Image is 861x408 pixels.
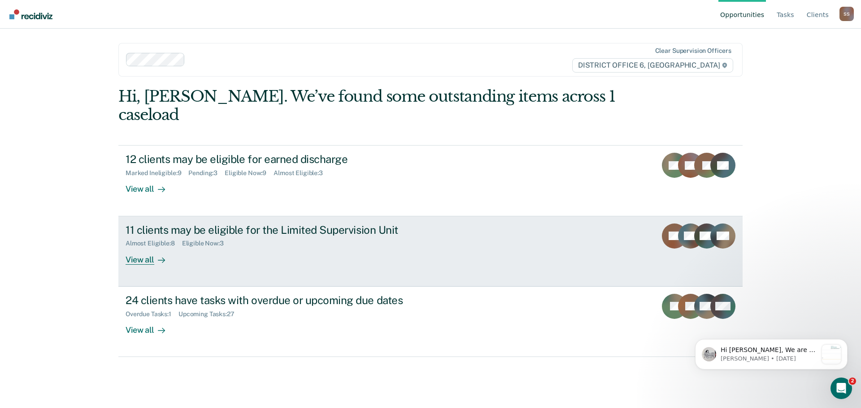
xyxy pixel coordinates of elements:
[9,9,52,19] img: Recidiviz
[126,177,176,194] div: View all
[849,378,856,385] span: 2
[126,310,178,318] div: Overdue Tasks : 1
[126,169,188,177] div: Marked Ineligible : 9
[188,169,225,177] div: Pending : 3
[126,294,440,307] div: 24 clients have tasks with overdue or upcoming due dates
[178,310,242,318] div: Upcoming Tasks : 27
[682,321,861,384] iframe: Intercom notifications message
[118,287,743,357] a: 24 clients have tasks with overdue or upcoming due datesOverdue Tasks:1Upcoming Tasks:27View all
[126,153,440,166] div: 12 clients may be eligible for earned discharge
[126,318,176,335] div: View all
[655,47,731,55] div: Clear supervision officers
[126,247,176,265] div: View all
[118,87,618,124] div: Hi, [PERSON_NAME]. We’ve found some outstanding items across 1 caseload
[126,223,440,236] div: 11 clients may be eligible for the Limited Supervision Unit
[126,240,182,247] div: Almost Eligible : 8
[118,216,743,287] a: 11 clients may be eligible for the Limited Supervision UnitAlmost Eligible:8Eligible Now:3View all
[839,7,854,21] div: S S
[274,169,330,177] div: Almost Eligible : 3
[39,25,136,255] span: Hi [PERSON_NAME], We are so excited to announce a brand new feature: AI case note search! 📣 Findi...
[831,378,852,399] iframe: Intercom live chat
[225,169,274,177] div: Eligible Now : 9
[118,145,743,216] a: 12 clients may be eligible for earned dischargeMarked Ineligible:9Pending:3Eligible Now:9Almost E...
[39,34,136,42] p: Message from Kim, sent 3w ago
[572,58,733,73] span: DISTRICT OFFICE 6, [GEOGRAPHIC_DATA]
[839,7,854,21] button: Profile dropdown button
[182,240,231,247] div: Eligible Now : 3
